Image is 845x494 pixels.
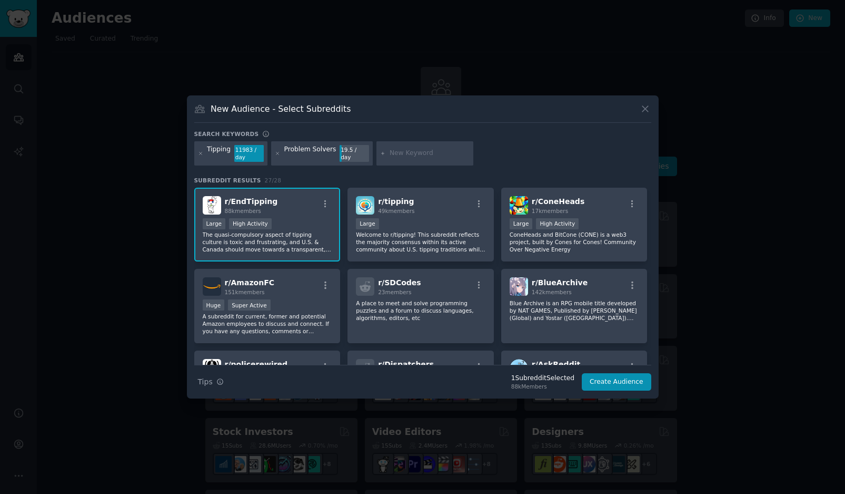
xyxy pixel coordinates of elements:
p: A subreddit for current, former and potential Amazon employees to discuss and connect. If you hav... [203,313,332,335]
p: Blue Archive is an RPG mobile title developed by NAT GAMES, Published by [PERSON_NAME] (Global) a... [510,299,639,322]
div: 11983 / day [234,145,264,162]
div: Large [356,218,379,229]
img: AskReddit [510,359,528,377]
button: Create Audience [582,373,651,391]
span: Subreddit Results [194,177,261,184]
div: Large [510,218,533,229]
div: High Activity [536,218,579,229]
div: Super Active [228,299,271,311]
img: BlueArchive [510,277,528,296]
span: 88k members [225,208,261,214]
span: r/ Dispatchers [378,360,434,369]
span: r/ policerewired [225,360,288,369]
img: EndTipping [203,196,221,215]
img: policerewired [203,359,221,377]
span: r/ SDCodes [378,278,421,287]
p: Welcome to r/tipping! This subreddit reflects the majority consensus within its active community ... [356,231,485,253]
h3: New Audience - Select Subreddits [211,103,351,114]
p: A place to meet and solve programming puzzles and a forum to discuss languages, algorithms, edito... [356,299,485,322]
h3: Search keywords [194,130,259,138]
div: 19.5 / day [340,145,369,162]
p: The quasi-compulsory aspect of tipping culture is toxic and frustrating, and U.S. & Canada should... [203,231,332,253]
span: 27 / 28 [265,177,282,183]
span: r/ ConeHeads [532,197,584,206]
span: 151k members [225,289,265,295]
p: ConeHeads and BitCone (CONE) is a web3 project, built by Cones for Cones! Community Over Negative... [510,231,639,253]
div: High Activity [229,218,272,229]
div: Tipping [207,145,231,162]
span: 142k members [532,289,572,295]
span: 23 members [378,289,411,295]
span: r/ EndTipping [225,197,278,206]
div: Huge [203,299,225,311]
div: Problem Solvers [284,145,336,162]
span: r/ tipping [378,197,414,206]
span: r/ BlueArchive [532,278,588,287]
div: 88k Members [511,383,574,390]
span: 17k members [532,208,568,214]
img: tipping [356,196,374,215]
div: Large [203,218,226,229]
span: r/ AskReddit [532,360,580,369]
div: 1 Subreddit Selected [511,374,574,383]
span: r/ AmazonFC [225,278,274,287]
img: ConeHeads [510,196,528,215]
input: New Keyword [390,149,470,158]
span: Tips [198,376,213,388]
button: Tips [194,373,227,391]
img: AmazonFC [203,277,221,296]
span: 49k members [378,208,414,214]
